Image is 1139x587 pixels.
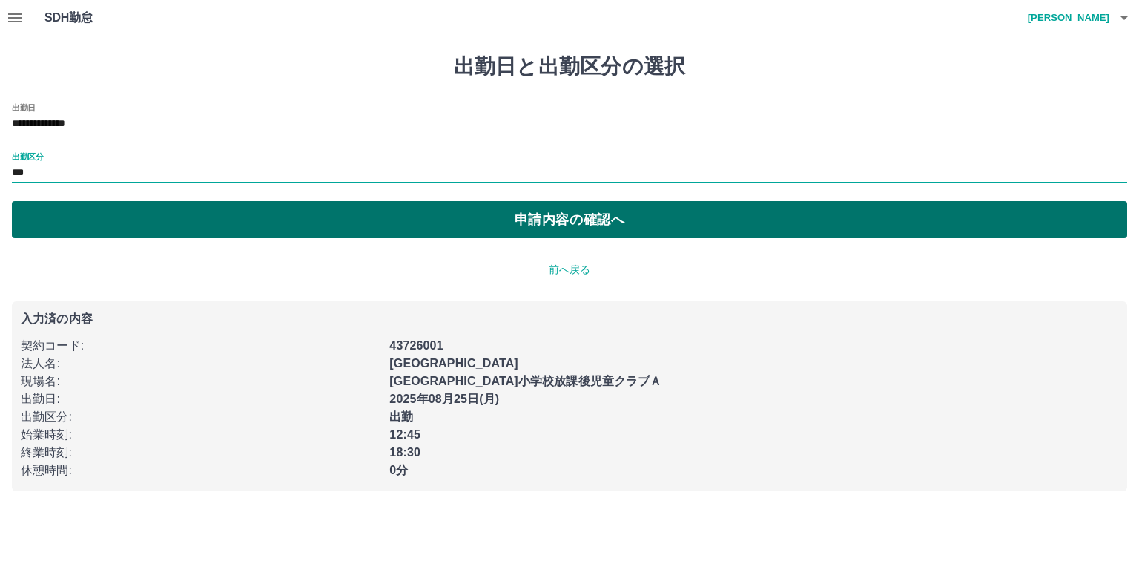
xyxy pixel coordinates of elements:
button: 申請内容の確認へ [12,201,1127,238]
b: [GEOGRAPHIC_DATA]小学校放課後児童クラブＡ [389,375,661,387]
p: 休憩時間 : [21,462,380,479]
b: 2025年08月25日(月) [389,393,499,405]
b: 43726001 [389,339,443,352]
p: 出勤日 : [21,390,380,408]
p: 契約コード : [21,337,380,355]
p: 終業時刻 : [21,444,380,462]
b: 12:45 [389,428,420,441]
label: 出勤日 [12,102,36,113]
p: 始業時刻 : [21,426,380,444]
p: 法人名 : [21,355,380,373]
b: 出勤 [389,410,413,423]
b: 18:30 [389,446,420,459]
p: 現場名 : [21,373,380,390]
h1: 出勤日と出勤区分の選択 [12,54,1127,79]
b: 0分 [389,464,408,476]
b: [GEOGRAPHIC_DATA] [389,357,518,370]
p: 入力済の内容 [21,313,1118,325]
label: 出勤区分 [12,151,43,162]
p: 出勤区分 : [21,408,380,426]
p: 前へ戻る [12,262,1127,278]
